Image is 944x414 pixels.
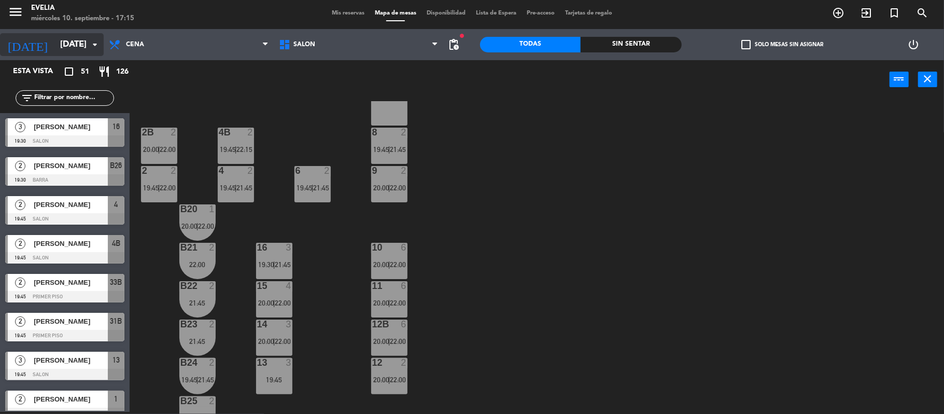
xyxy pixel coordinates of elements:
[908,38,920,51] i: power_settings_new
[312,184,314,192] span: |
[832,7,844,19] i: add_circle_outline
[237,184,253,192] span: 21:45
[112,354,120,366] span: 13
[390,337,406,346] span: 22:00
[8,4,23,20] i: menu
[372,128,373,137] div: 8
[388,299,390,307] span: |
[742,40,824,49] label: Solo mesas sin asignar
[370,10,421,16] span: Mapa de mesas
[893,73,906,85] i: power_input
[247,166,253,175] div: 2
[21,92,33,104] i: filter_list
[373,376,389,384] span: 20:00
[388,260,390,269] span: |
[390,299,406,307] span: 22:00
[15,394,25,405] span: 2
[471,10,522,16] span: Lista de Espera
[448,38,460,51] span: pending_actions
[220,184,236,192] span: 19:45
[256,376,292,383] div: 19:45
[180,396,181,406] div: B25
[258,337,274,346] span: 20:00
[160,184,176,192] span: 22:00
[15,200,25,210] span: 2
[390,260,406,269] span: 22:00
[142,128,143,137] div: 2B
[388,184,390,192] span: |
[34,394,108,405] span: [PERSON_NAME]
[372,358,373,367] div: 12
[388,337,390,346] span: |
[34,277,108,288] span: [PERSON_NAME]
[742,40,751,49] span: check_box_outline_blank
[390,184,406,192] span: 22:00
[480,37,581,52] div: Todas
[273,260,275,269] span: |
[209,204,215,214] div: 1
[110,159,122,172] span: B26
[34,238,108,249] span: [PERSON_NAME]
[257,243,258,252] div: 16
[388,145,390,154] span: |
[373,145,389,154] span: 19:45
[372,320,373,329] div: 12B
[15,355,25,366] span: 3
[324,166,330,175] div: 2
[110,315,122,327] span: 31B
[98,65,110,78] i: restaurant
[257,358,258,367] div: 13
[15,161,25,171] span: 2
[209,281,215,291] div: 2
[314,184,330,192] span: 21:45
[15,122,25,132] span: 3
[522,10,560,16] span: Pre-acceso
[179,299,216,307] div: 21:45
[180,320,181,329] div: B23
[143,184,159,192] span: 19:45
[209,320,215,329] div: 2
[209,243,215,252] div: 2
[89,38,101,51] i: arrow_drop_down
[286,358,292,367] div: 3
[34,160,108,171] span: [PERSON_NAME]
[275,299,291,307] span: 22:00
[181,222,198,230] span: 20:00
[158,145,160,154] span: |
[421,10,471,16] span: Disponibilidad
[258,260,274,269] span: 19:30
[373,184,389,192] span: 20:00
[373,299,389,307] span: 20:00
[81,66,89,78] span: 51
[235,145,237,154] span: |
[297,184,313,192] span: 19:45
[286,320,292,329] div: 3
[581,37,682,52] div: Sin sentar
[196,222,199,230] span: |
[34,316,108,327] span: [PERSON_NAME]
[220,145,236,154] span: 19:45
[196,376,199,384] span: |
[373,337,389,346] span: 20:00
[916,7,928,19] i: search
[275,337,291,346] span: 22:00
[199,222,215,230] span: 22:00
[327,10,370,16] span: Mis reservas
[31,13,134,24] div: miércoles 10. septiembre - 17:15
[388,376,390,384] span: |
[860,7,872,19] i: exit_to_app
[199,376,215,384] span: 21:45
[110,276,122,288] span: 33B
[112,120,120,133] span: 16
[401,166,407,175] div: 2
[115,198,118,211] span: 4
[143,145,159,154] span: 20:00
[275,260,291,269] span: 21:45
[273,337,275,346] span: |
[180,358,181,367] div: B24
[247,128,253,137] div: 2
[372,166,373,175] div: 9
